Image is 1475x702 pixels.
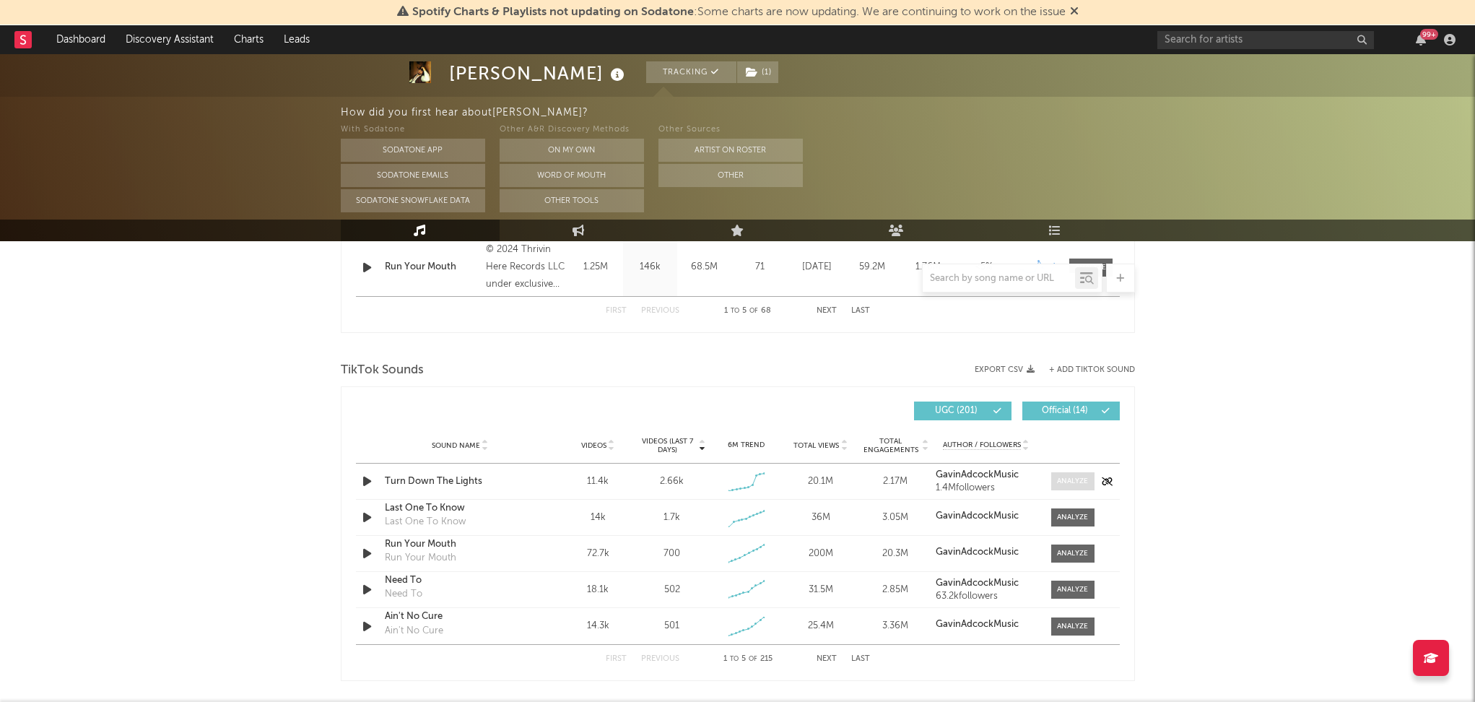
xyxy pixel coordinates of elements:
[664,583,680,597] div: 502
[627,260,674,274] div: 146k
[341,189,485,212] button: Sodatone Snowflake Data
[713,440,780,451] div: 6M Trend
[1049,366,1135,374] button: + Add TikTok Sound
[943,441,1021,450] span: Author / Followers
[565,619,632,633] div: 14.3k
[861,511,928,525] div: 3.05M
[861,547,928,561] div: 20.3M
[749,308,758,314] span: of
[817,307,837,315] button: Next
[735,260,786,274] div: 71
[861,474,928,489] div: 2.17M
[224,25,274,54] a: Charts
[787,511,854,525] div: 36M
[573,260,619,274] div: 1.25M
[565,583,632,597] div: 18.1k
[641,655,679,663] button: Previous
[1032,407,1098,415] span: Official ( 14 )
[936,470,1036,480] a: GavinAdcockMusic
[385,573,536,588] a: Need To
[641,307,679,315] button: Previous
[861,437,920,454] span: Total Engagements
[730,656,739,662] span: to
[500,121,644,139] div: Other A&R Discovery Methods
[975,365,1035,374] button: Export CSV
[936,591,1036,602] div: 63.2k followers
[385,501,536,516] a: Last One To Know
[412,6,1066,18] span: : Some charts are now updating. We are continuing to work on the issue
[787,619,854,633] div: 25.4M
[449,61,628,85] div: [PERSON_NAME]
[581,441,606,450] span: Videos
[787,547,854,561] div: 200M
[861,583,928,597] div: 2.85M
[731,308,739,314] span: to
[1035,366,1135,374] button: + Add TikTok Sound
[565,474,632,489] div: 11.4k
[936,620,1019,629] strong: GavinAdcockMusic
[936,483,1036,493] div: 1.4M followers
[658,164,803,187] button: Other
[960,260,1008,274] div: <5%
[606,307,627,315] button: First
[1157,31,1374,49] input: Search for artists
[341,121,485,139] div: With Sodatone
[638,437,697,454] span: Videos (last 7 days)
[658,139,803,162] button: Artist on Roster
[565,547,632,561] div: 72.7k
[1416,34,1426,45] button: 99+
[663,511,680,525] div: 1.7k
[936,578,1019,588] strong: GavinAdcockMusic
[385,537,536,552] a: Run Your Mouth
[793,260,841,274] div: [DATE]
[385,260,479,274] a: Run Your Mouth
[936,620,1036,630] a: GavinAdcockMusic
[936,470,1019,480] strong: GavinAdcockMusic
[646,61,736,83] button: Tracking
[385,474,536,489] a: Turn Down The Lights
[341,139,485,162] button: Sodatone App
[936,578,1036,589] a: GavinAdcockMusic
[787,583,854,597] div: 31.5M
[681,260,728,274] div: 68.5M
[663,547,680,561] div: 700
[817,655,837,663] button: Next
[848,260,897,274] div: 59.2M
[385,551,456,565] div: Run Your Mouth
[923,407,990,415] span: UGC ( 201 )
[923,273,1075,285] input: Search by song name or URL
[116,25,224,54] a: Discovery Assistant
[274,25,320,54] a: Leads
[1420,29,1438,40] div: 99 +
[565,511,632,525] div: 14k
[500,139,644,162] button: On My Own
[341,164,485,187] button: Sodatone Emails
[385,587,422,602] div: Need To
[1070,6,1079,18] span: Dismiss
[787,474,854,489] div: 20.1M
[341,362,424,379] span: TikTok Sounds
[851,655,870,663] button: Last
[708,651,788,668] div: 1 5 215
[793,441,839,450] span: Total Views
[1022,402,1120,420] button: Official(14)
[737,61,778,83] button: (1)
[385,610,536,624] a: Ain't No Cure
[385,624,443,638] div: Ain't No Cure
[385,515,466,529] div: Last One To Know
[500,189,644,212] button: Other Tools
[606,655,627,663] button: First
[936,547,1036,558] a: GavinAdcockMusic
[486,241,565,293] div: © 2024 Thrivin Here Records LLC under exclusive license to Warner Music Nashville
[658,121,803,139] div: Other Sources
[914,402,1011,420] button: UGC(201)
[749,656,757,662] span: of
[851,307,870,315] button: Last
[432,441,480,450] span: Sound Name
[904,260,952,274] div: 1.76M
